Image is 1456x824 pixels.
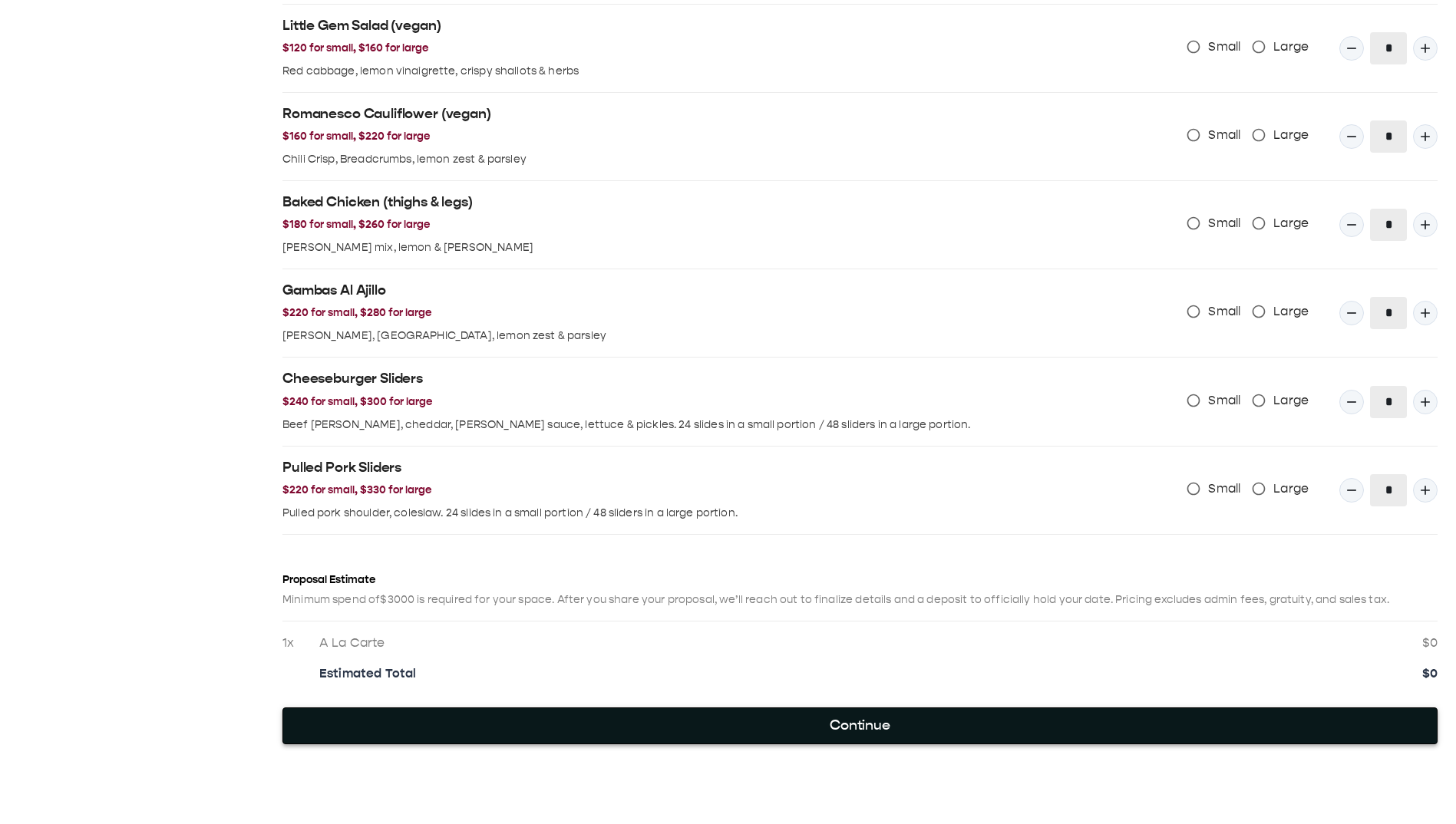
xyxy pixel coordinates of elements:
div: Quantity Input [1339,386,1438,418]
h3: $220 for small, $280 for large [282,305,1048,321]
span: Large [1273,38,1309,56]
p: A La Carte [319,634,1404,652]
h2: Little Gem Salad (vegan) [282,17,1048,35]
p: Minimum spend of $3000 is required for your space. After you share your proposal, we’ll reach out... [282,592,1438,608]
div: Quantity Input [1339,120,1438,153]
p: 1x [282,634,301,652]
h2: Gambas Al Ajillo [282,282,1048,300]
p: $ 0 [1422,634,1438,652]
h3: $220 for small, $330 for large [282,482,1048,499]
div: Quantity Input [1339,32,1438,64]
h2: Cheeseburger Sliders [282,370,1048,388]
span: Large [1273,302,1309,321]
span: Small [1208,391,1240,410]
h3: $240 for small, $300 for large [282,394,1048,410]
span: Small [1208,480,1240,498]
div: Quantity Input [1339,474,1438,506]
p: [PERSON_NAME] mix, lemon & [PERSON_NAME] [282,239,1048,256]
span: Large [1273,480,1309,498]
h3: $120 for small, $160 for large [282,40,1048,57]
span: Large [1273,391,1309,410]
p: Estimated Total [319,664,1404,683]
div: Quantity Input [1339,209,1438,241]
h3: $160 for small, $220 for large [282,128,1048,145]
p: Pulled pork shoulder, coleslaw. 24 slides in a small portion / 48 sliders in a large portion. [282,505,1048,522]
span: Small [1208,38,1240,56]
p: Chili Crisp, Breadcrumbs, lemon zest & parsley [282,151,1048,168]
div: Quantity Input [1339,297,1438,329]
span: Large [1273,214,1309,232]
h2: Pulled Pork Sliders [282,459,1048,477]
span: Small [1208,126,1240,144]
span: Small [1208,214,1240,232]
p: Beef [PERSON_NAME], cheddar, [PERSON_NAME] sauce, lettuce & pickles. 24 slides in a small portion... [282,417,1048,433]
span: Large [1273,126,1309,144]
p: Red cabbage, lemon vinaigrette, crispy shallots & herbs [282,63,1048,80]
p: [PERSON_NAME], [GEOGRAPHIC_DATA], lemon zest & parsley [282,328,1048,344]
span: Small [1208,302,1240,321]
h2: Romanesco Cauliflower (vegan) [282,105,1048,124]
p: $ 0 [1422,664,1438,683]
button: Continue [282,707,1438,744]
h2: Baked Chicken (thighs & legs) [282,193,1048,212]
h3: Proposal Estimate [282,572,1438,588]
h3: $180 for small, $260 for large [282,216,1048,233]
